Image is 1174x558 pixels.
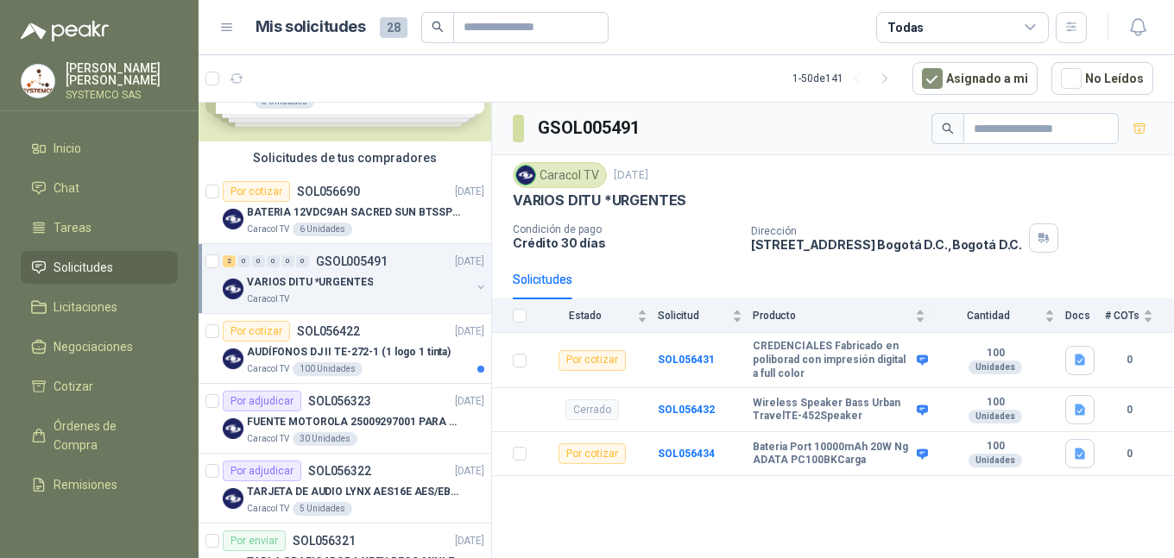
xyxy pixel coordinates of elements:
[21,291,178,323] a: Licitaciones
[21,330,178,363] a: Negociaciones
[247,484,462,500] p: TARJETA DE AUDIO LYNX AES16E AES/EBU PCI
[753,441,912,467] b: Bateria Port 10000mAh 20W Ng ADATA PC100BKCarga
[1105,446,1153,462] b: 0
[223,488,243,509] img: Company Logo
[223,461,301,481] div: Por adjudicar
[21,468,178,501] a: Remisiones
[54,179,79,197] span: Chat
[247,502,289,516] p: Caracol TV
[753,340,912,380] b: CREDENCIALES Fabricado en poliborad con impresión digital a full color
[308,465,371,477] p: SOL056322
[297,325,360,337] p: SOL056422
[247,414,462,430] p: FUENTE MOTOROLA 25009297001 PARA EP450
[21,211,178,244] a: Tareas
[22,65,54,97] img: Company Logo
[751,237,1022,252] p: [STREET_ADDRESS] Bogotá D.C. , Bogotá D.C.
[223,181,290,202] div: Por cotizar
[237,255,250,267] div: 0
[565,399,619,420] div: Cerrado
[66,62,178,86] p: [PERSON_NAME] [PERSON_NAME]
[455,323,484,340] p: [DATE]
[54,417,161,455] span: Órdenes de Compra
[223,255,236,267] div: 2
[912,62,1038,95] button: Asignado a mi
[256,15,366,40] h1: Mis solicitudes
[66,90,178,100] p: SYSTEMCO SAS
[658,404,715,416] a: SOL056432
[247,432,289,446] p: Caracol TV
[247,274,373,291] p: VARIOS DITU *URGENTES
[247,362,289,376] p: Caracol TV
[658,354,715,366] a: SOL056431
[281,255,294,267] div: 0
[199,314,491,384] a: Por cotizarSOL056422[DATE] Company LogoAUDÍFONOS DJ II TE-272-1 (1 logo 1 tinta)Caracol TV100 Uni...
[223,348,243,369] img: Company Logo
[936,299,1065,333] th: Cantidad
[54,258,113,277] span: Solicitudes
[316,255,388,267] p: GSOL005491
[223,321,290,342] div: Por cotizar
[199,174,491,244] a: Por cotizarSOL056690[DATE] Company LogoBATERIA 12VDC9AH SACRED SUN BTSSP12-9HRCaracol TV6 Unidades
[537,310,634,322] span: Estado
[658,299,753,333] th: Solicitud
[223,530,286,551] div: Por enviar
[614,167,648,184] p: [DATE]
[54,337,133,356] span: Negociaciones
[936,347,1055,361] b: 100
[936,310,1041,322] span: Cantidad
[969,361,1022,374] div: Unidades
[969,410,1022,423] div: Unidades
[199,384,491,454] a: Por adjudicarSOL056323[DATE] Company LogoFUENTE MOTOROLA 25009297001 PARA EP450Caracol TV30 Unidades
[247,204,462,221] p: BATERIA 12VDC9AH SACRED SUN BTSSP12-9HR
[658,310,729,322] span: Solicitud
[54,377,93,396] span: Cotizar
[513,235,737,250] p: Crédito 30 días
[199,454,491,524] a: Por adjudicarSOL056322[DATE] Company LogoTARJETA DE AUDIO LYNX AES16E AES/EBU PCICaracol TV5 Unid...
[21,508,178,541] a: Configuración
[223,251,488,306] a: 2 0 0 0 0 0 GSOL005491[DATE] Company LogoVARIOS DITU *URGENTESCaracol TV
[513,270,572,289] div: Solicitudes
[54,515,129,534] span: Configuración
[293,362,363,376] div: 100 Unidades
[252,255,265,267] div: 0
[247,344,451,361] p: AUDÍFONOS DJ II TE-272-1 (1 logo 1 tinta)
[753,310,912,322] span: Producto
[1105,310,1139,322] span: # COTs
[432,21,444,33] span: search
[658,448,715,460] a: SOL056434
[223,391,301,411] div: Por adjudicar
[559,443,626,464] div: Por cotizar
[751,225,1022,237] p: Dirección
[1105,402,1153,418] b: 0
[247,292,289,306] p: Caracol TV
[753,397,912,423] b: Wireless Speaker Bass Urban TravelTE-452Speaker
[513,191,686,210] p: VARIOS DITU *URGENTES
[455,463,484,480] p: [DATE]
[293,502,352,516] div: 5 Unidades
[942,122,954,135] span: search
[54,475,117,494] span: Remisiones
[21,251,178,284] a: Solicitudes
[1105,352,1153,368] b: 0
[293,223,352,236] div: 6 Unidades
[1105,299,1174,333] th: # COTs
[21,172,178,204] a: Chat
[297,185,360,197] p: SOL056690
[308,395,371,407] p: SOL056323
[559,350,626,371] div: Por cotizar
[21,132,178,165] a: Inicio
[516,166,535,185] img: Company Logo
[267,255,280,267] div: 0
[293,432,357,446] div: 30 Unidades
[199,141,491,174] div: Solicitudes de tus compradores
[247,223,289,236] p: Caracol TV
[887,18,924,37] div: Todas
[455,533,484,549] p: [DATE]
[21,410,178,461] a: Órdenes de Compra
[455,254,484,270] p: [DATE]
[380,17,407,38] span: 28
[223,209,243,229] img: Company Logo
